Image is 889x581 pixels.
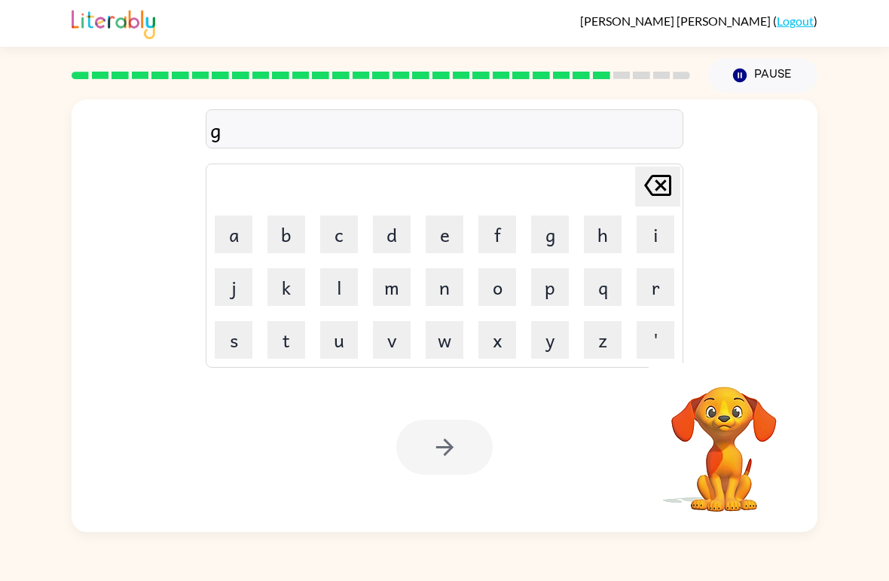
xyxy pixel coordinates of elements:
[320,216,358,253] button: c
[373,216,411,253] button: d
[584,216,622,253] button: h
[267,321,305,359] button: t
[637,321,674,359] button: '
[708,58,817,93] button: Pause
[584,321,622,359] button: z
[320,321,358,359] button: u
[637,216,674,253] button: i
[426,321,463,359] button: w
[531,321,569,359] button: y
[215,268,252,306] button: j
[777,14,814,28] a: Logout
[373,321,411,359] button: v
[267,268,305,306] button: k
[531,268,569,306] button: p
[649,363,799,514] video: Your browser must support playing .mp4 files to use Literably. Please try using another browser.
[580,14,817,28] div: ( )
[215,216,252,253] button: a
[478,321,516,359] button: x
[215,321,252,359] button: s
[478,216,516,253] button: f
[426,216,463,253] button: e
[373,268,411,306] button: m
[72,6,155,39] img: Literably
[320,268,358,306] button: l
[210,114,679,145] div: g
[478,268,516,306] button: o
[426,268,463,306] button: n
[584,268,622,306] button: q
[580,14,773,28] span: [PERSON_NAME] [PERSON_NAME]
[531,216,569,253] button: g
[637,268,674,306] button: r
[267,216,305,253] button: b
